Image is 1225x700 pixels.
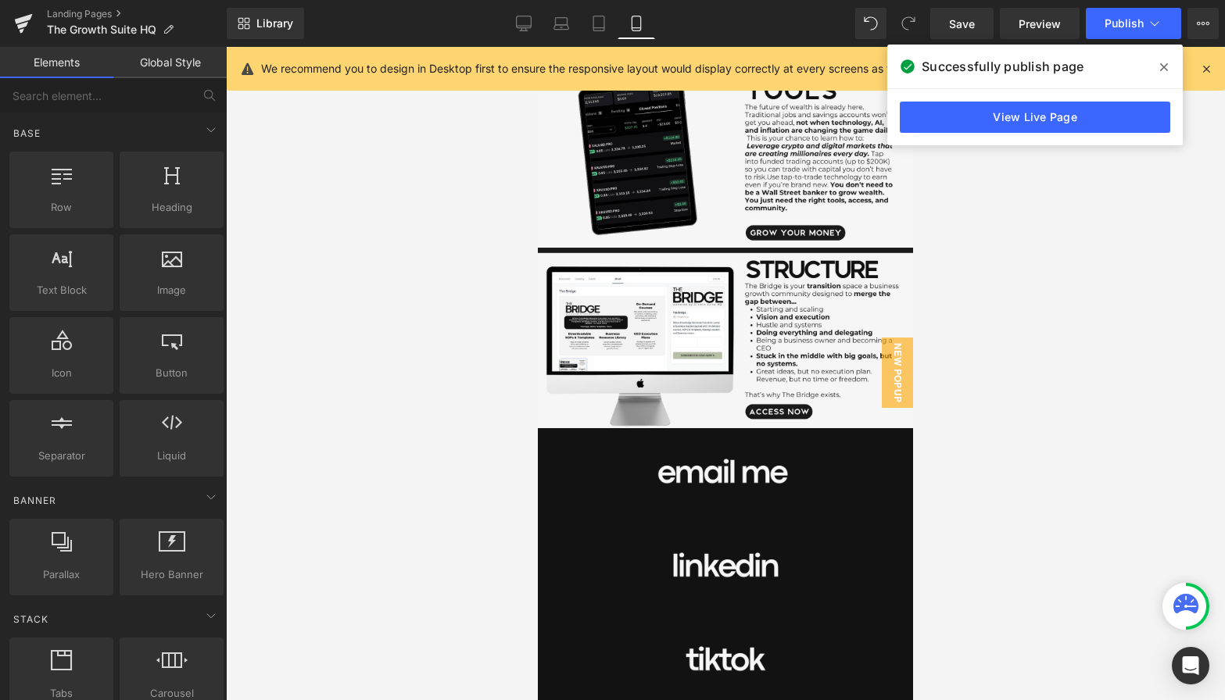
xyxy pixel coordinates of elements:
button: More [1187,8,1219,39]
a: Global Style [113,47,227,78]
span: The Growth Suite HQ [47,23,156,36]
span: Separator [14,448,109,464]
div: Open Intercom Messenger [1172,647,1209,684]
p: We recommend you to design in Desktop first to ensure the responsive layout would display correct... [261,60,976,77]
button: Undo [855,8,887,39]
button: Redo [893,8,924,39]
span: Row [14,199,109,216]
span: Liquid [124,448,219,464]
span: Banner [12,493,58,508]
span: Button [124,365,219,381]
a: View Live Page [900,102,1170,133]
span: Text Block [14,282,109,298]
span: Publish [1105,17,1144,30]
span: Stack [12,612,50,627]
a: New Library [227,8,304,39]
span: Successfully publish page [922,57,1084,76]
button: Publish [1086,8,1181,39]
span: Save [949,16,975,32]
a: Tablet [580,8,618,39]
span: Base [12,126,42,141]
span: Parallax [14,566,109,583]
span: Image [124,282,219,298]
span: Hero Banner [124,566,219,583]
span: Heading [124,199,219,216]
a: Landing Pages [47,8,227,20]
span: New Popup [344,291,375,361]
span: Preview [1019,16,1061,32]
a: Preview [1000,8,1080,39]
a: Desktop [505,8,543,39]
span: Icon [14,365,109,381]
a: Mobile [618,8,655,39]
span: Library [256,16,293,30]
a: Laptop [543,8,580,39]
